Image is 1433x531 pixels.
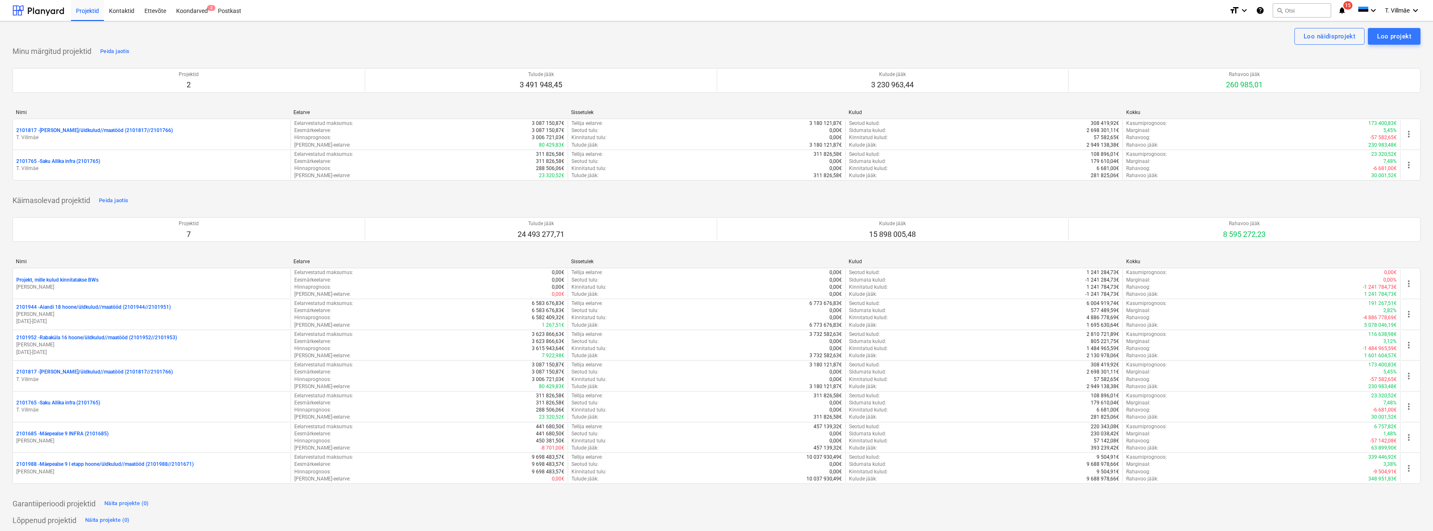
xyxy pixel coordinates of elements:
p: 2 949 138,38€ [1087,142,1119,149]
span: more_vert [1404,340,1414,350]
p: Sidumata kulud : [849,338,886,345]
p: Kulude jääk : [849,142,877,149]
p: 308 419,92€ [1091,361,1119,368]
p: Eesmärkeelarve : [294,127,331,134]
p: Seotud kulud : [849,269,880,276]
p: 0,00€ [1384,269,1397,276]
p: 6 582 409,32€ [532,314,564,321]
p: 2101988 - Mäepealse 9 I etapp hoone/üldkulud//maatööd (2101988//2101671) [16,461,194,468]
p: Marginaal : [1126,277,1150,284]
p: 3 006 721,03€ [532,134,564,141]
span: more_vert [1404,279,1414,289]
p: 6 773 676,83€ [809,300,842,307]
p: -4 886 778,69€ [1363,314,1397,321]
p: Käimasolevad projektid [13,196,90,206]
p: 108 896,01€ [1091,151,1119,158]
p: 1 695 630,64€ [1087,322,1119,329]
p: 6 004 919,74€ [1087,300,1119,307]
p: 2 130 978,06€ [1087,352,1119,359]
p: 116 638,98€ [1368,331,1397,338]
p: 57 582,65€ [1094,376,1119,383]
div: Eelarve [293,109,564,115]
p: Eelarvestatud maksumus : [294,120,353,127]
p: Seotud tulu : [571,338,599,345]
p: Rahavoog : [1126,376,1150,383]
p: 0,00€ [829,368,842,376]
p: Rahavoo jääk : [1126,383,1158,390]
p: 80 429,83€ [539,383,564,390]
p: 0,00€ [829,314,842,321]
p: 1 241 784,73€ [1364,291,1397,298]
p: 2101952 - Rabaküla 16 hoone/üldkulud//maatööd (2101952//2101953) [16,334,177,341]
p: 3 180 121,87€ [809,142,842,149]
p: 3 491 948,45 [520,80,562,90]
span: more_vert [1404,432,1414,442]
div: Kulud [849,259,1120,264]
p: Eelarvestatud maksumus : [294,361,353,368]
p: -57 582,65€ [1370,134,1397,141]
p: 7,48% [1383,158,1397,165]
p: Eesmärkeelarve : [294,368,331,376]
p: 1 484 965,59€ [1087,345,1119,352]
p: 3 615 943,64€ [532,345,564,352]
i: Abikeskus [1256,5,1264,15]
p: [PERSON_NAME] [16,437,287,445]
p: Seotud tulu : [571,158,599,165]
p: Kulude jääk [871,71,914,78]
span: 15 [1343,1,1352,10]
p: 23 320,52€ [1371,151,1397,158]
div: Sissetulek [571,259,842,264]
p: Sidumata kulud : [849,368,886,376]
p: Kasumiprognoos : [1126,269,1167,276]
p: [PERSON_NAME]-eelarve : [294,352,351,359]
p: Kulude jääk : [849,322,877,329]
p: -1 484 965,59€ [1363,345,1397,352]
div: Projekt, mille kulud kinnitatakse BWs[PERSON_NAME] [16,277,287,291]
p: 5,45% [1383,368,1397,376]
p: Seotud tulu : [571,127,599,134]
p: 2101685 - Mäepealse 9 INFRA (2101685) [16,430,109,437]
p: 2 698 301,11€ [1087,127,1119,134]
p: Hinnaprognoos : [294,345,331,352]
p: 0,00€ [552,291,564,298]
p: 0,00€ [552,277,564,284]
p: 2 810 721,89€ [1087,331,1119,338]
div: 2101944 -Aiandi 18 hoone/üldkulud//maatööd (2101944//2101951)[PERSON_NAME][DATE]-[DATE] [16,304,287,325]
p: Seotud tulu : [571,277,599,284]
span: more_vert [1404,160,1414,170]
p: 173 400,83€ [1368,361,1397,368]
p: 57 582,65€ [1094,134,1119,141]
p: 2101944 - Aiandi 18 hoone/üldkulud//maatööd (2101944//2101951) [16,304,171,311]
p: Projektid [179,220,199,227]
p: Kinnitatud tulu : [571,284,607,291]
button: Otsi [1273,3,1331,18]
p: Eesmärkeelarve : [294,307,331,314]
p: -1 241 284,73€ [1085,277,1119,284]
button: Peida jaotis [98,45,131,58]
p: Marginaal : [1126,307,1150,314]
p: 0,00€ [829,284,842,291]
p: [PERSON_NAME]-eelarve : [294,322,351,329]
p: Rahavoo jääk [1223,220,1266,227]
span: more_vert [1404,401,1414,412]
p: Kulude jääk : [849,383,877,390]
p: Eesmärkeelarve : [294,338,331,345]
div: Kokku [1126,109,1397,115]
p: Sidumata kulud : [849,127,886,134]
p: 2101765 - Saku Allika infra (2101765) [16,158,100,165]
p: Sidumata kulud : [849,158,886,165]
p: Rahavoog : [1126,284,1150,291]
button: Loo projekt [1368,28,1420,45]
p: Tulude jääk [518,220,564,227]
p: 3 180 121,87€ [809,383,842,390]
p: Seotud tulu : [571,399,599,407]
p: Tulude jääk : [571,322,599,329]
p: 311 826,58€ [536,399,564,407]
p: Marginaal : [1126,158,1150,165]
p: Hinnaprognoos : [294,314,331,321]
p: Rahavoo jääk : [1126,322,1158,329]
p: Kinnitatud tulu : [571,376,607,383]
span: T. Villmäe [1385,7,1410,14]
p: 80 429,83€ [539,142,564,149]
p: 0,00€ [829,165,842,172]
